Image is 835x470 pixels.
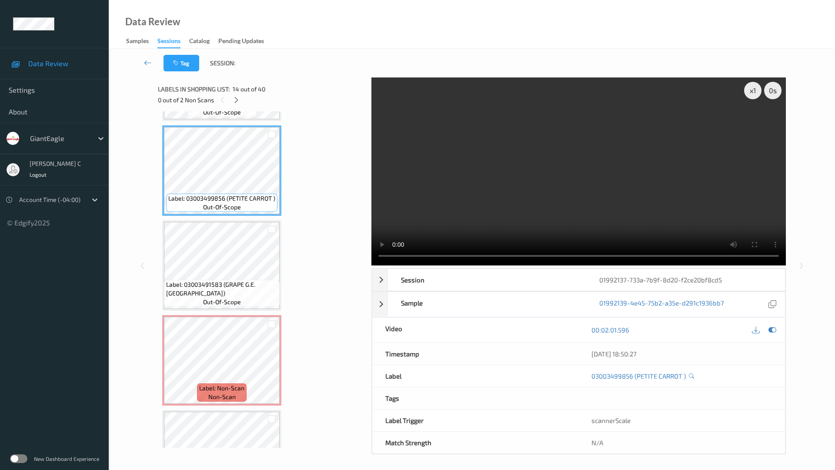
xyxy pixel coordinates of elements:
[126,37,149,47] div: Samples
[158,94,365,105] div: 0 out of 2 Non Scans
[218,37,264,47] div: Pending Updates
[218,35,273,47] a: Pending Updates
[125,17,180,26] div: Data Review
[599,299,724,310] a: 01992139-4e45-75b2-a35e-d291c1936bb7
[203,298,241,306] span: out-of-scope
[591,326,629,334] a: 00:02:01.596
[168,194,275,203] span: Label: 03003499856 (PETITE CARROT )
[591,349,772,358] div: [DATE] 18:50:27
[199,384,244,393] span: Label: Non-Scan
[208,393,236,401] span: non-scan
[372,318,579,342] div: Video
[189,35,218,47] a: Catalog
[372,269,785,291] div: Session01992137-733a-7b9f-8d20-f2ce20bf8cd5
[203,108,241,117] span: out-of-scope
[578,410,785,431] div: scannerScale
[372,343,579,365] div: Timestamp
[372,365,579,387] div: Label
[157,37,180,48] div: Sessions
[166,280,277,298] span: Label: 03003491583 (GRAPE G.E. [GEOGRAPHIC_DATA])
[157,35,189,48] a: Sessions
[744,82,762,99] div: x 1
[126,35,157,47] a: Samples
[372,292,785,317] div: Sample01992139-4e45-75b2-a35e-d291c1936bb7
[203,203,241,211] span: out-of-scope
[372,432,579,453] div: Match Strength
[591,372,686,380] a: 03003499856 (PETITE CARROT )
[388,269,587,291] div: Session
[586,269,785,291] div: 01992137-733a-7b9f-8d20-f2ce20bf8cd5
[189,37,210,47] div: Catalog
[372,387,579,409] div: Tags
[164,55,199,71] button: Tag
[372,410,579,431] div: Label Trigger
[388,292,587,317] div: Sample
[578,432,785,453] div: N/A
[233,85,265,94] span: 14 out of 40
[764,82,782,99] div: 0 s
[158,85,230,94] span: Labels in shopping list:
[210,59,235,67] span: Session:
